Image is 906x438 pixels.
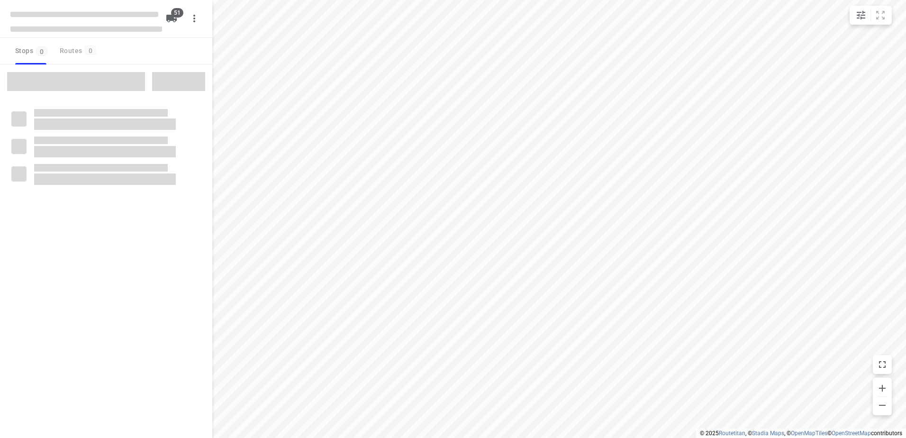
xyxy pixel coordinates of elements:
[852,6,870,25] button: Map settings
[832,430,871,437] a: OpenStreetMap
[700,430,902,437] li: © 2025 , © , © © contributors
[850,6,892,25] div: small contained button group
[752,430,784,437] a: Stadia Maps
[719,430,745,437] a: Routetitan
[791,430,827,437] a: OpenMapTiles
